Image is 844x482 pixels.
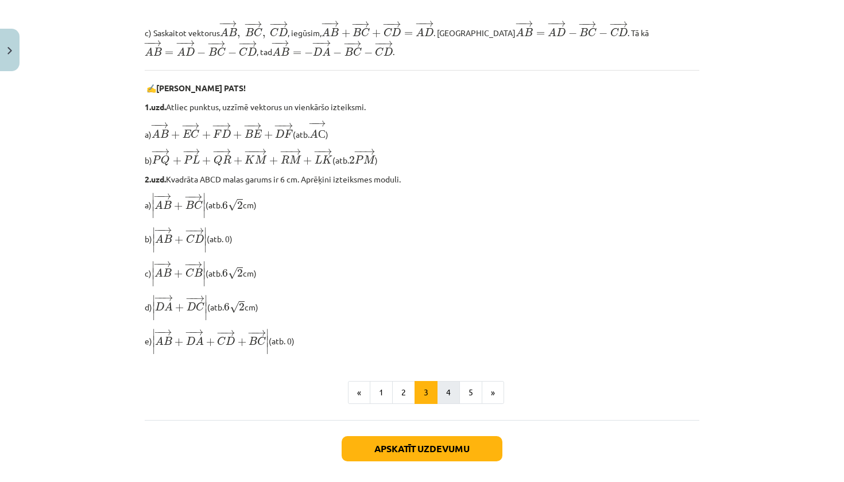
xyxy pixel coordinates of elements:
span: → [193,296,205,302]
span: E [183,130,191,138]
span: 2 [349,156,355,164]
span: A [548,28,556,36]
span: D [392,28,401,36]
span: − [347,40,348,46]
span: D [556,28,566,36]
span: − [144,40,152,46]
span: → [161,227,172,233]
span: A [154,200,163,209]
span: − [269,21,278,28]
span: Q [214,156,223,166]
span: ∣ [152,329,155,341]
span: D [278,28,288,36]
span: − [354,149,362,155]
span: − [150,122,159,129]
span: 6 [224,303,230,311]
span: , [262,33,265,38]
span: R [281,156,289,164]
button: 5 [459,381,482,404]
span: √ [228,199,237,211]
span: − [184,262,193,268]
span: − [247,329,256,336]
span: − [274,123,282,129]
span: − [568,29,577,37]
b: [PERSON_NAME] PATS! [156,83,246,93]
button: Apskatīt uzdevumu [342,436,502,461]
span: − [228,49,237,57]
span: − [154,295,162,301]
span: − [185,123,186,129]
span: = [165,51,173,56]
span: → [188,123,200,129]
span: − [243,123,252,129]
span: D [424,28,433,36]
span: − [355,21,356,28]
span: → [162,295,173,301]
span: D [275,130,284,138]
span: − [274,40,276,46]
span: D [195,235,204,243]
span: + [173,157,181,165]
span: − [157,227,158,233]
span: B [579,28,588,36]
span: L [192,156,200,164]
span: − [176,40,184,46]
span: A [220,28,229,36]
span: − [154,227,162,233]
span: − [155,149,157,155]
span: − [197,49,206,57]
span: → [290,149,301,155]
span: → [555,21,566,27]
p: b) (atb. 0) [145,226,699,253]
span: − [278,123,280,129]
span: → [585,21,597,28]
span: A [272,47,281,56]
span: A [322,28,330,36]
span: − [244,21,253,28]
span: − [180,40,181,46]
span: → [160,193,172,199]
span: ∣ [152,275,154,287]
span: − [220,329,222,336]
span: − [188,193,189,200]
span: ∣ [152,193,154,205]
span: → [246,40,257,46]
span: B [163,201,172,209]
span: B [164,337,172,345]
span: → [320,40,331,46]
span: − [247,21,249,28]
span: B [194,269,203,277]
span: → [522,21,533,27]
span: F [284,130,293,138]
span: D [313,48,322,56]
span: C [186,235,195,243]
span: K [322,156,332,164]
button: 2 [392,381,415,404]
span: ∣ [152,241,155,253]
span: ∣ [204,306,207,309]
span: − [154,329,162,335]
span: − [324,21,325,27]
p: Kvadrāta ABCD malas garums ir 6 cm. Aprēķini izteiksmes moduli. [145,173,699,185]
span: ∣ [204,227,207,239]
span: = [293,51,301,56]
span: − [219,21,227,27]
span: A [154,268,163,277]
span: − [153,193,162,199]
span: C [384,28,392,37]
span: − [184,193,193,200]
span: → [160,261,172,267]
span: + [175,236,183,244]
span: − [151,149,160,155]
p: Atliec punktus, uzzīmē vektorus un vienkāršo izteiksmi. [145,101,699,113]
span: − [599,29,607,37]
span: → [158,149,170,155]
span: → [328,21,339,27]
span: − [212,123,220,129]
span: 2 [237,201,243,209]
span: ∣ [203,207,206,219]
span: − [378,40,380,46]
span: − [343,40,352,46]
span: C [217,48,226,56]
span: − [181,123,190,129]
